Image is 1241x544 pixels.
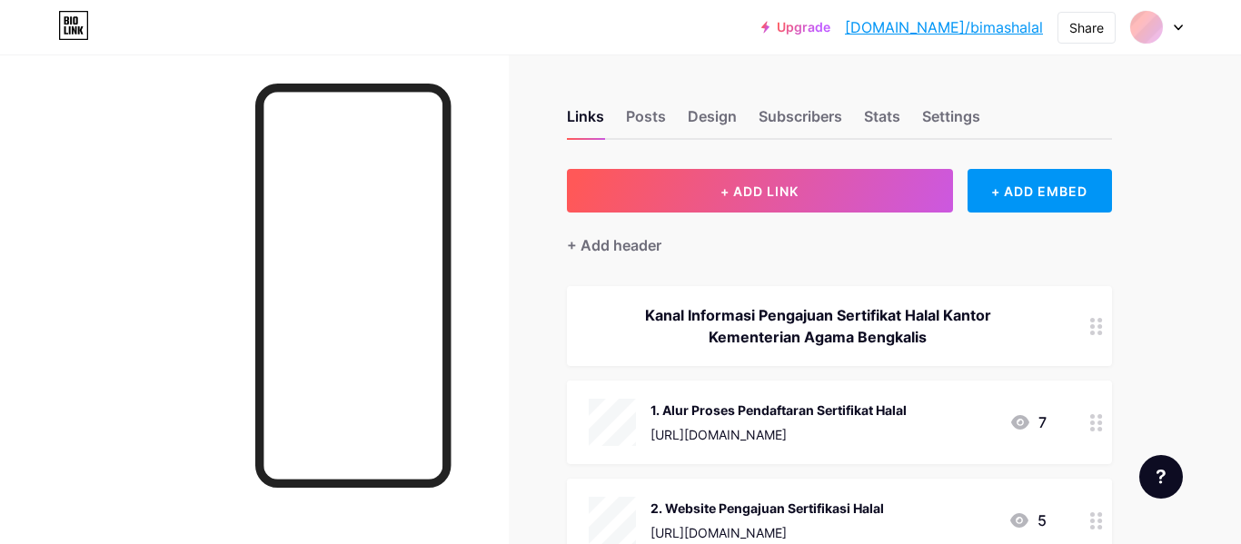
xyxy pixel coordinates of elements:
div: + Add header [567,234,661,256]
div: Subscribers [759,105,842,138]
div: Links [567,105,604,138]
a: [DOMAIN_NAME]/bimashalal [845,16,1043,38]
div: Design [688,105,737,138]
span: + ADD LINK [720,183,799,199]
div: Kanal Informasi Pengajuan Sertifikat Halal Kantor Kementerian Agama Bengkalis [589,304,1047,348]
div: 2. Website Pengajuan Sertifikasi Halal [650,499,884,518]
div: 7 [1009,411,1047,433]
div: Posts [626,105,666,138]
div: [URL][DOMAIN_NAME] [650,425,907,444]
div: [URL][DOMAIN_NAME] [650,523,884,542]
button: + ADD LINK [567,169,953,213]
div: Settings [922,105,980,138]
a: Upgrade [761,20,830,35]
div: 5 [1008,509,1047,531]
div: Stats [864,105,900,138]
div: + ADD EMBED [968,169,1112,213]
div: 1. Alur Proses Pendaftaran Sertifikat Halal [650,401,907,420]
div: Share [1069,18,1104,37]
